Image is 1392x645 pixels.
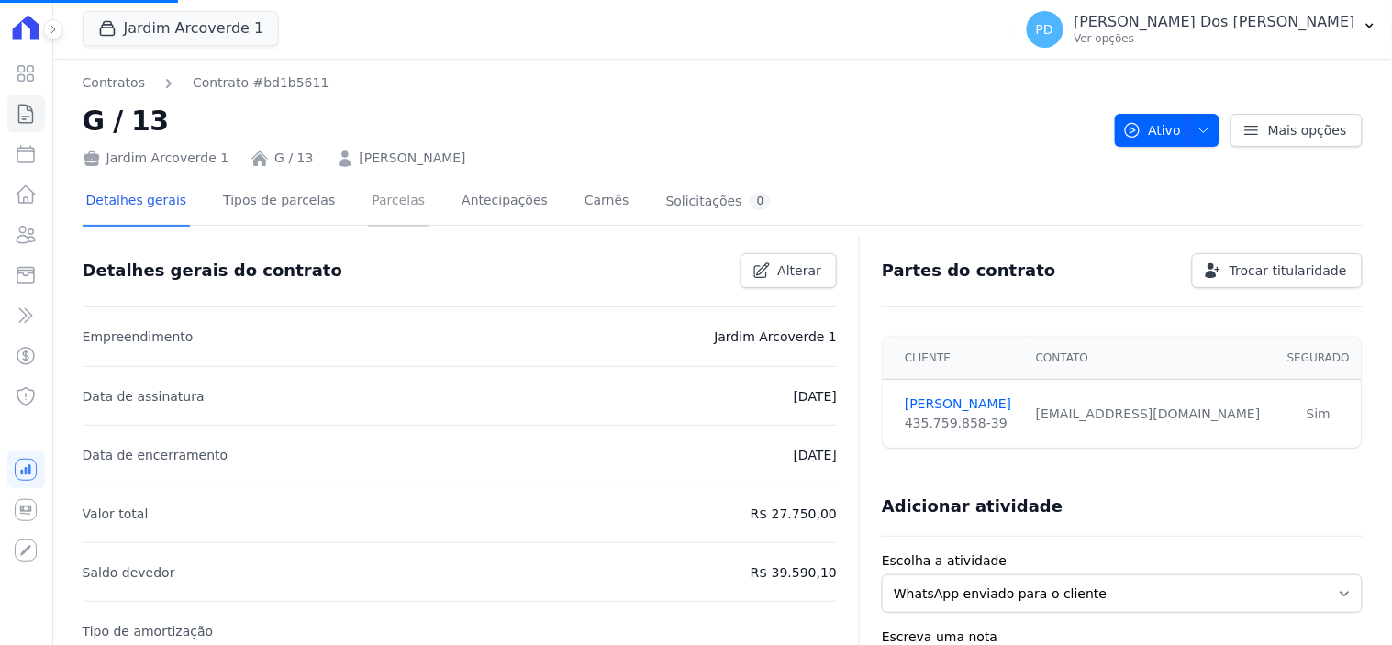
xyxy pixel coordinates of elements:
[751,503,837,525] p: R$ 27.750,00
[83,562,175,584] p: Saldo devedor
[883,337,1025,380] th: Cliente
[581,178,633,227] a: Carnês
[83,260,342,282] h3: Detalhes gerais do contrato
[83,385,205,407] p: Data de assinatura
[1192,253,1363,288] a: Trocar titularidade
[1123,114,1182,147] span: Ativo
[666,193,772,210] div: Solicitações
[905,395,1014,414] a: [PERSON_NAME]
[750,193,772,210] div: 0
[1231,114,1363,147] a: Mais opções
[360,149,466,168] a: [PERSON_NAME]
[1230,261,1347,280] span: Trocar titularidade
[368,178,429,227] a: Parcelas
[741,253,838,288] a: Alterar
[778,261,822,280] span: Alterar
[83,100,1100,141] h2: G / 13
[83,11,280,46] button: Jardim Arcoverde 1
[751,562,837,584] p: R$ 39.590,10
[83,503,149,525] p: Valor total
[1036,405,1264,424] div: [EMAIL_ADDRESS][DOMAIN_NAME]
[83,73,145,93] a: Contratos
[1075,13,1355,31] p: [PERSON_NAME] Dos [PERSON_NAME]
[663,178,775,227] a: Solicitações0
[83,444,228,466] p: Data de encerramento
[193,73,329,93] a: Contrato #bd1b5611
[905,414,1014,433] div: 435.759.858-39
[83,326,194,348] p: Empreendimento
[83,149,229,168] div: Jardim Arcoverde 1
[1275,380,1362,449] td: Sim
[715,326,838,348] p: Jardim Arcoverde 1
[83,620,214,642] p: Tipo de amortização
[1275,337,1362,380] th: Segurado
[882,260,1056,282] h3: Partes do contrato
[882,551,1363,571] label: Escolha a atividade
[1036,23,1053,36] span: PD
[794,385,837,407] p: [DATE]
[458,178,551,227] a: Antecipações
[1115,114,1220,147] button: Ativo
[794,444,837,466] p: [DATE]
[83,178,191,227] a: Detalhes gerais
[1012,4,1392,55] button: PD [PERSON_NAME] Dos [PERSON_NAME] Ver opções
[882,495,1063,517] h3: Adicionar atividade
[1075,31,1355,46] p: Ver opções
[83,73,329,93] nav: Breadcrumb
[274,149,313,168] a: G / 13
[219,178,339,227] a: Tipos de parcelas
[1025,337,1275,380] th: Contato
[83,73,1100,93] nav: Breadcrumb
[1268,121,1347,139] span: Mais opções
